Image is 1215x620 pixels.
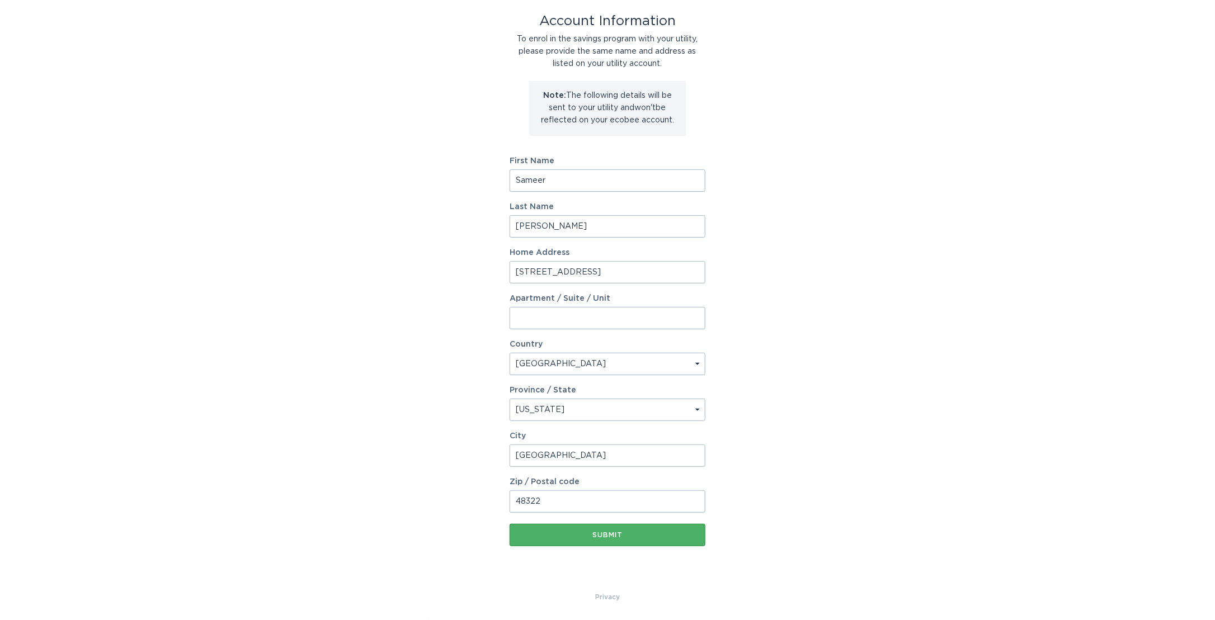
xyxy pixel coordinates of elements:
label: Last Name [510,203,705,211]
div: Account Information [510,15,705,27]
p: The following details will be sent to your utility and won't be reflected on your ecobee account. [538,89,677,126]
div: Submit [515,532,700,538]
label: City [510,432,705,440]
a: Privacy Policy & Terms of Use [595,591,620,603]
button: Submit [510,524,705,546]
label: Apartment / Suite / Unit [510,295,705,302]
label: Home Address [510,249,705,257]
label: Province / State [510,386,576,394]
div: To enrol in the savings program with your utility, please provide the same name and address as li... [510,33,705,70]
label: First Name [510,157,705,165]
label: Country [510,340,543,348]
label: Zip / Postal code [510,478,705,486]
strong: Note: [543,92,566,100]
